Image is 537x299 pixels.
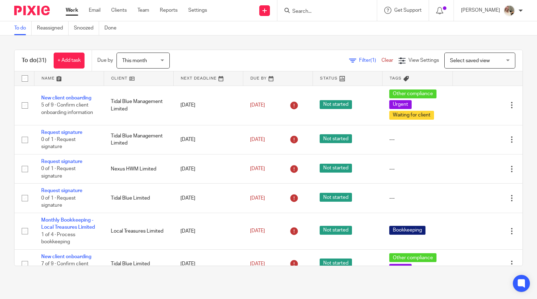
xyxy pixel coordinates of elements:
[37,21,69,35] a: Reassigned
[389,253,436,262] span: Other compliance
[461,7,500,14] p: [PERSON_NAME]
[41,218,95,230] a: Monthly Bookkeeping - Local Treasures Limited
[389,136,446,143] div: ---
[320,193,352,202] span: Not started
[394,8,422,13] span: Get Support
[389,264,412,273] span: Urgent
[89,7,101,14] a: Email
[41,254,91,259] a: New client onboarding
[14,6,50,15] img: Pixie
[370,58,376,63] span: (1)
[160,7,178,14] a: Reports
[408,58,439,63] span: View Settings
[390,76,402,80] span: Tags
[41,96,91,100] a: New client onboarding
[250,167,265,172] span: [DATE]
[173,154,243,183] td: [DATE]
[104,213,173,249] td: Local Treasures Limited
[389,111,434,120] span: Waiting for client
[188,7,207,14] a: Settings
[173,86,243,125] td: [DATE]
[320,226,352,235] span: Not started
[104,21,122,35] a: Done
[292,9,356,15] input: Search
[173,184,243,213] td: [DATE]
[250,229,265,234] span: [DATE]
[389,89,436,98] span: Other compliance
[389,165,446,173] div: ---
[250,261,265,266] span: [DATE]
[41,232,75,245] span: 1 of 4 · Process bookkeeping
[389,195,446,202] div: ---
[41,167,76,179] span: 0 of 1 · Request signature
[450,58,490,63] span: Select saved view
[54,53,85,69] a: + Add task
[14,21,32,35] a: To do
[97,57,113,64] p: Due by
[104,86,173,125] td: Tidal Blue Management Limited
[250,103,265,108] span: [DATE]
[320,164,352,173] span: Not started
[320,134,352,143] span: Not started
[74,21,99,35] a: Snoozed
[504,5,515,16] img: A3ABFD03-94E6-44F9-A09D-ED751F5F1762.jpeg
[389,226,425,235] span: Bookkeeping
[359,58,381,63] span: Filter
[137,7,149,14] a: Team
[111,7,127,14] a: Clients
[22,57,47,64] h1: To do
[104,249,173,278] td: Tidal Blue Limited
[320,259,352,267] span: Not started
[41,103,93,115] span: 5 of 9 · Confirm client onboarding information
[173,213,243,249] td: [DATE]
[41,159,82,164] a: Request signature
[173,125,243,154] td: [DATE]
[41,130,82,135] a: Request signature
[104,184,173,213] td: Tidal Blue Limited
[41,188,82,193] a: Request signature
[41,261,93,274] span: 7 of 9 · Confirm client onboarding information
[250,137,265,142] span: [DATE]
[41,196,76,208] span: 0 of 1 · Request signature
[250,196,265,201] span: [DATE]
[104,154,173,183] td: Nexus HWM Limited
[41,137,76,149] span: 0 of 1 · Request signature
[173,249,243,278] td: [DATE]
[122,58,147,63] span: This month
[381,58,393,63] a: Clear
[104,125,173,154] td: Tidal Blue Management Limited
[389,100,412,109] span: Urgent
[320,100,352,109] span: Not started
[37,58,47,63] span: (31)
[66,7,78,14] a: Work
